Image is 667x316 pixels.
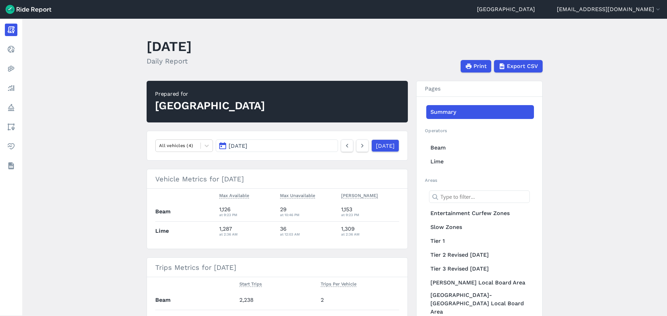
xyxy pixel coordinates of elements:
button: [DATE] [216,139,338,152]
a: Heatmaps [5,62,17,75]
div: at 10:46 PM [280,212,336,218]
span: [PERSON_NAME] [341,191,378,198]
button: Export CSV [494,60,543,72]
span: Print [474,62,487,70]
a: Health [5,140,17,153]
button: Max Available [219,191,249,200]
h3: Vehicle Metrics for [DATE] [147,169,407,189]
div: 1,153 [341,205,400,218]
button: [PERSON_NAME] [341,191,378,200]
a: Entertainment Curfew Zones [426,206,534,220]
a: Slow Zones [426,220,534,234]
a: Analyze [5,82,17,94]
div: at 12:03 AM [280,231,336,237]
div: 29 [280,205,336,218]
div: [GEOGRAPHIC_DATA] [155,98,265,113]
div: at 2:36 AM [219,231,275,237]
div: 1,126 [219,205,275,218]
h2: Areas [425,177,534,183]
h2: Daily Report [147,56,192,66]
a: [DATE] [371,139,399,152]
h1: [DATE] [147,37,192,56]
span: Max Available [219,191,249,198]
input: Type to filter... [429,190,530,203]
div: 1,287 [219,225,275,237]
span: Trips Per Vehicle [321,280,356,287]
a: Summary [426,105,534,119]
a: Datasets [5,160,17,172]
a: [PERSON_NAME] Local Board Area [426,276,534,290]
td: 2,238 [237,291,318,310]
a: Beam [426,141,534,155]
button: Trips Per Vehicle [321,280,356,288]
a: [GEOGRAPHIC_DATA] [477,5,535,14]
h3: Pages [417,81,542,97]
span: [DATE] [229,143,247,149]
a: Tier 3 Revised [DATE] [426,262,534,276]
button: Print [461,60,491,72]
th: Lime [155,221,216,240]
div: at 9:23 PM [219,212,275,218]
a: Areas [5,121,17,133]
button: Max Unavailable [280,191,315,200]
th: Beam [155,291,237,310]
img: Ride Report [6,5,51,14]
button: Start Trips [239,280,262,288]
a: Tier 1 [426,234,534,248]
a: Report [5,24,17,36]
div: at 9:23 PM [341,212,400,218]
span: Export CSV [507,62,538,70]
button: [EMAIL_ADDRESS][DOMAIN_NAME] [557,5,661,14]
h3: Trips Metrics for [DATE] [147,258,407,277]
a: Policy [5,101,17,114]
div: at 2:36 AM [341,231,400,237]
div: 1,309 [341,225,400,237]
a: Tier 2 Revised [DATE] [426,248,534,262]
a: Lime [426,155,534,169]
span: Start Trips [239,280,262,287]
a: Realtime [5,43,17,55]
div: 36 [280,225,336,237]
td: 2 [318,291,399,310]
h2: Operators [425,127,534,134]
div: Prepared for [155,90,265,98]
th: Beam [155,202,216,221]
span: Max Unavailable [280,191,315,198]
